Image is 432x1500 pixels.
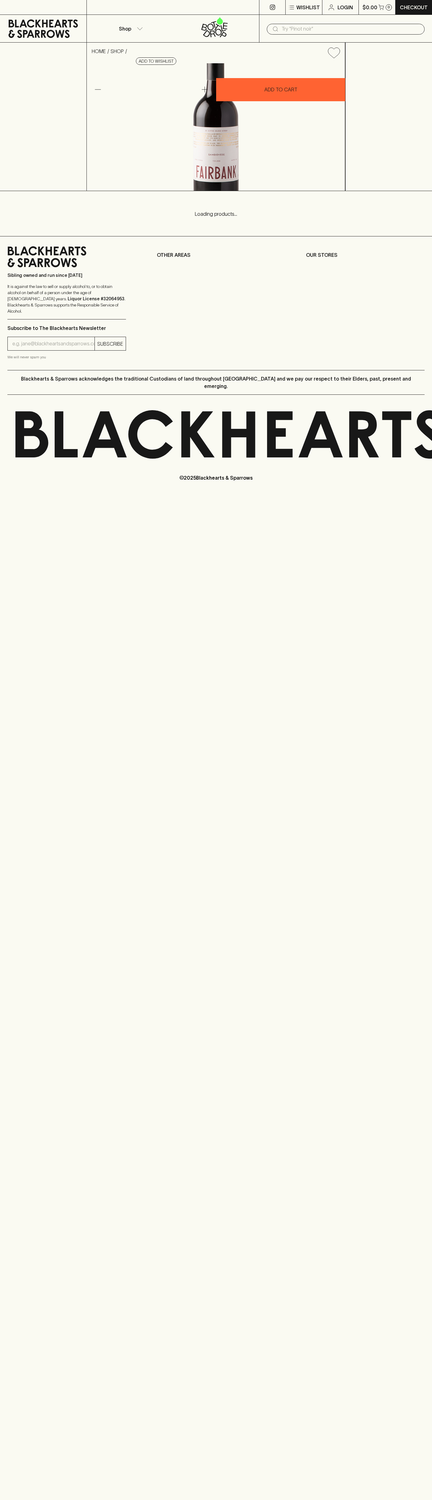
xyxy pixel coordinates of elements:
p: Subscribe to The Blackhearts Newsletter [7,324,126,332]
p: 0 [388,6,390,9]
p: It is against the law to sell or supply alcohol to, or to obtain alcohol on behalf of a person un... [7,283,126,314]
p: SUBSCRIBE [97,340,123,348]
p: Blackhearts & Sparrows acknowledges the traditional Custodians of land throughout [GEOGRAPHIC_DAT... [12,375,420,390]
p: OUR STORES [306,251,425,259]
button: SUBSCRIBE [95,337,126,350]
p: Checkout [400,4,428,11]
p: OTHER AREAS [157,251,275,259]
p: We will never spam you [7,354,126,360]
p: Login [338,4,353,11]
a: SHOP [111,48,124,54]
button: Add to wishlist [136,57,176,65]
p: Loading products... [6,210,426,218]
button: Shop [87,15,173,42]
p: $0.00 [363,4,377,11]
p: Wishlist [296,4,320,11]
button: Add to wishlist [325,45,342,61]
p: Sibling owned and run since [DATE] [7,272,126,278]
img: 33828.png [87,63,345,191]
strong: Liquor License #32064953 [68,296,124,301]
p: Shop [119,25,131,32]
p: ⠀ [87,4,92,11]
input: e.g. jane@blackheartsandsparrows.com.au [12,339,94,349]
input: Try "Pinot noir" [282,24,420,34]
button: ADD TO CART [216,78,345,101]
a: HOME [92,48,106,54]
p: ADD TO CART [264,86,297,93]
